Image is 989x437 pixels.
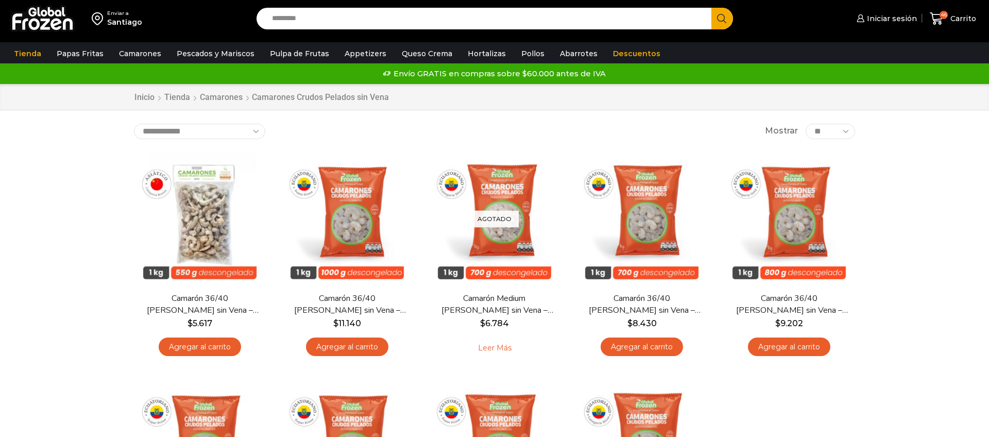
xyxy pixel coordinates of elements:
[134,124,265,139] select: Pedido de la tienda
[9,44,46,63] a: Tienda
[187,318,193,328] span: $
[555,44,603,63] a: Abarrotes
[333,318,338,328] span: $
[948,13,976,24] span: Carrito
[339,44,391,63] a: Appetizers
[765,125,798,137] span: Mostrar
[107,10,142,17] div: Enviar a
[141,293,259,316] a: Camarón 36/40 [PERSON_NAME] sin Vena – Bronze – Caja 10 kg
[864,13,917,24] span: Iniciar sesión
[854,8,917,29] a: Iniciar sesión
[159,338,241,357] a: Agregar al carrito: “Camarón 36/40 Crudo Pelado sin Vena - Bronze - Caja 10 kg”
[134,92,155,104] a: Inicio
[940,11,948,19] span: 46
[748,338,830,357] a: Agregar al carrito: “Camarón 36/40 Crudo Pelado sin Vena - Gold - Caja 10 kg”
[462,338,527,359] a: Leé más sobre “Camarón Medium Crudo Pelado sin Vena - Silver - Caja 10 kg”
[627,318,633,328] span: $
[265,44,334,63] a: Pulpa de Frutas
[463,44,511,63] a: Hortalizas
[199,92,243,104] a: Camarones
[92,10,107,27] img: address-field-icon.svg
[711,8,733,29] button: Search button
[608,44,666,63] a: Descuentos
[134,92,389,104] nav: Breadcrumb
[333,318,361,328] bdi: 11.140
[288,293,406,316] a: Camarón 36/40 [PERSON_NAME] sin Vena – Super Prime – Caja 10 kg
[480,318,509,328] bdi: 6.784
[583,293,701,316] a: Camarón 36/40 [PERSON_NAME] sin Vena – Silver – Caja 10 kg
[114,44,166,63] a: Camarones
[927,7,979,31] a: 46 Carrito
[480,318,485,328] span: $
[730,293,848,316] a: Camarón 36/40 [PERSON_NAME] sin Vena – Gold – Caja 10 kg
[516,44,550,63] a: Pollos
[252,92,389,102] h1: Camarones Crudos Pelados sin Vena
[172,44,260,63] a: Pescados y Mariscos
[470,210,519,227] p: Agotado
[775,318,803,328] bdi: 9.202
[435,293,554,316] a: Camarón Medium [PERSON_NAME] sin Vena – Silver – Caja 10 kg
[52,44,109,63] a: Papas Fritas
[775,318,780,328] span: $
[187,318,212,328] bdi: 5.617
[164,92,191,104] a: Tienda
[306,338,388,357] a: Agregar al carrito: “Camarón 36/40 Crudo Pelado sin Vena - Super Prime - Caja 10 kg”
[601,338,683,357] a: Agregar al carrito: “Camarón 36/40 Crudo Pelado sin Vena - Silver - Caja 10 kg”
[397,44,457,63] a: Queso Crema
[107,17,142,27] div: Santiago
[627,318,657,328] bdi: 8.430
